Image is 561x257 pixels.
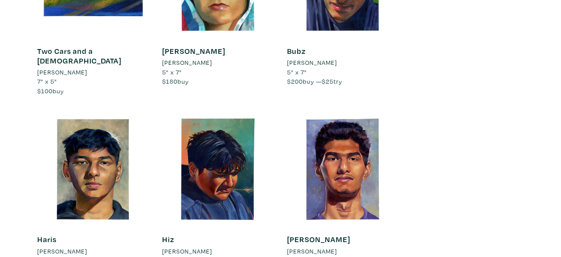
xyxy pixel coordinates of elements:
[37,87,64,95] span: buy
[162,234,174,244] a: Hiz
[37,246,149,256] a: [PERSON_NAME]
[162,68,182,76] span: 5" x 7"
[162,58,212,67] li: [PERSON_NAME]
[287,46,306,56] a: Bubz
[287,77,342,85] span: buy — try
[37,67,87,77] li: [PERSON_NAME]
[287,58,399,67] a: [PERSON_NAME]
[37,234,57,244] a: Haris
[37,46,121,66] a: Two Cars and a [DEMOGRAPHIC_DATA]
[162,46,225,56] a: [PERSON_NAME]
[37,67,149,77] a: [PERSON_NAME]
[162,246,212,256] li: [PERSON_NAME]
[287,246,337,256] li: [PERSON_NAME]
[162,58,274,67] a: [PERSON_NAME]
[287,68,307,76] span: 5" x 7"
[162,246,274,256] a: [PERSON_NAME]
[37,87,53,95] span: $100
[287,234,350,244] a: [PERSON_NAME]
[287,58,337,67] li: [PERSON_NAME]
[37,77,57,85] span: 7" x 5"
[162,77,189,85] span: buy
[287,246,399,256] a: [PERSON_NAME]
[37,246,87,256] li: [PERSON_NAME]
[162,77,178,85] span: $180
[322,77,334,85] span: $25
[287,77,303,85] span: $200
